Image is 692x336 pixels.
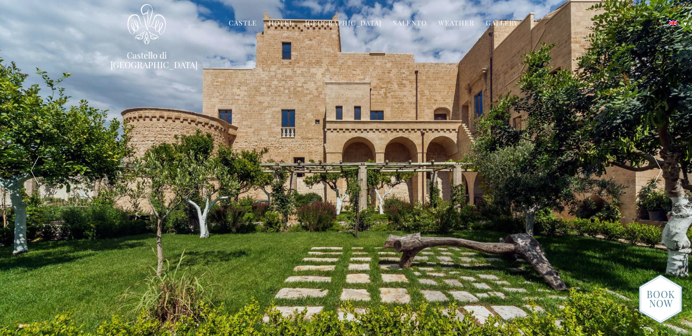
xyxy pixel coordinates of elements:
[127,4,166,45] img: Castello di Ugento
[393,18,427,29] a: Salento
[639,274,682,324] img: new-booknow.png
[111,50,183,70] a: Castello di [GEOGRAPHIC_DATA]
[438,18,474,29] a: Weather
[305,18,382,29] a: [GEOGRAPHIC_DATA]
[669,20,678,26] img: English
[486,18,518,29] a: Gallery
[269,18,294,29] a: Hotel
[229,18,257,29] a: Castle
